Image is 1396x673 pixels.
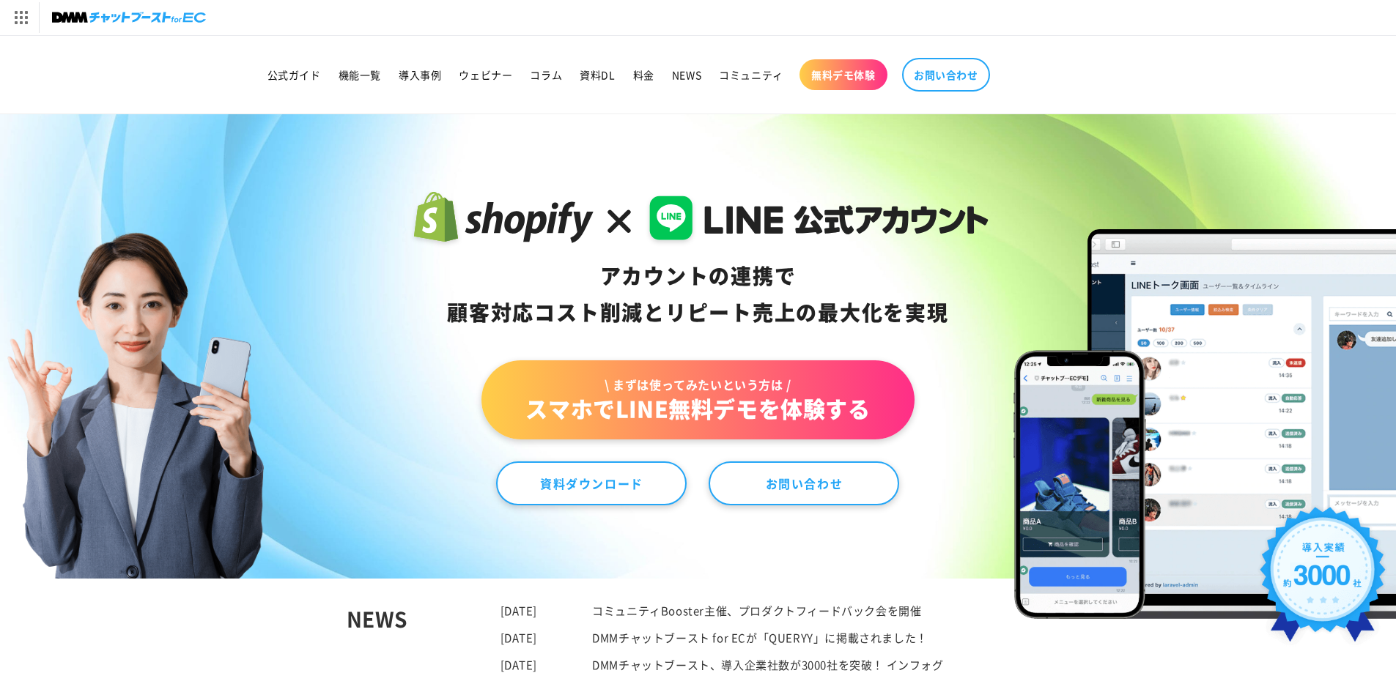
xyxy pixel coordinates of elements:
img: サービス [2,2,39,33]
span: 公式ガイド [267,68,321,81]
a: 導入事例 [390,59,450,90]
span: 料金 [633,68,654,81]
a: 資料ダウンロード [496,461,687,505]
a: コミュニティ [710,59,792,90]
a: 料金 [624,59,663,90]
a: 無料デモ体験 [799,59,887,90]
span: お問い合わせ [914,68,978,81]
a: 機能一覧 [330,59,390,90]
img: 導入実績約3000社 [1253,500,1393,659]
a: DMMチャットブースト for ECが「QUERYY」に掲載されました！ [592,630,928,645]
a: コラム [521,59,571,90]
span: コミュニティ [719,68,783,81]
time: [DATE] [501,603,538,618]
time: [DATE] [501,630,538,645]
a: お問い合わせ [709,461,899,505]
time: [DATE] [501,657,538,672]
span: 資料DL [580,68,615,81]
span: \ まずは使ってみたいという方は / [525,376,870,393]
span: 機能一覧 [339,68,381,81]
a: ウェビナー [450,59,521,90]
a: コミュニティBooster主催、プロダクトフィードバック会を開催 [592,603,921,618]
img: チャットブーストforEC [52,7,206,28]
span: NEWS [672,68,701,81]
a: NEWS [663,59,710,90]
span: 導入事例 [399,68,441,81]
div: アカウントの連携で 顧客対応コスト削減と リピート売上の 最大化を実現 [407,258,989,331]
a: 資料DL [571,59,624,90]
a: \ まずは使ってみたいという方は /スマホでLINE無料デモを体験する [481,360,914,439]
a: 公式ガイド [259,59,330,90]
span: コラム [530,68,562,81]
a: お問い合わせ [902,58,990,92]
span: ウェビナー [459,68,512,81]
span: 無料デモ体験 [811,68,876,81]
